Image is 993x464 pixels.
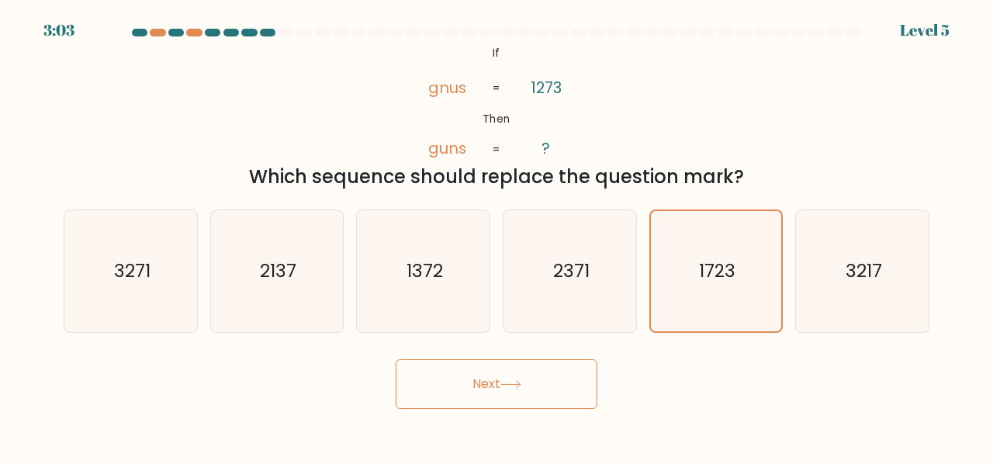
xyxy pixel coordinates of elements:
tspan: = [493,142,500,157]
tspan: ? [542,138,551,160]
div: 3:03 [43,19,74,42]
text: 3271 [113,258,150,283]
tspan: gnus [427,77,465,99]
text: 1372 [407,258,443,283]
svg: @import url('[URL][DOMAIN_NAME]); [401,43,593,161]
text: 2371 [552,258,589,283]
tspan: If [493,46,500,61]
tspan: Then [483,112,510,126]
text: 3217 [846,258,882,283]
text: 2137 [260,258,296,283]
tspan: = [493,81,500,95]
div: Which sequence should replace the question mark? [73,163,920,191]
tspan: guns [427,137,465,159]
tspan: 1273 [531,77,562,99]
button: Next [396,359,597,409]
div: Level 5 [900,19,950,42]
text: 1723 [699,258,735,283]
